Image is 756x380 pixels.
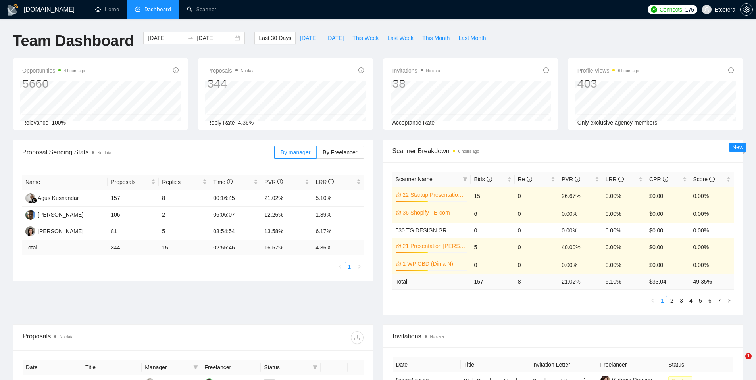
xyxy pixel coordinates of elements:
td: 21.02 % [558,274,602,289]
td: 0.00% [558,205,602,223]
span: 175 [685,5,694,14]
td: $0.00 [646,187,690,205]
td: 344 [108,240,159,255]
span: Score [693,176,715,182]
td: 5 [159,223,210,240]
span: No data [430,334,444,339]
td: Total [392,274,471,289]
li: 6 [705,296,715,305]
span: Last Month [458,34,486,42]
img: logo [6,4,19,16]
span: info-circle [527,177,532,182]
span: crown [396,210,401,215]
span: PVR [562,176,580,182]
span: filter [311,361,319,373]
div: 403 [577,76,639,91]
span: user [704,7,710,12]
span: swap-right [187,35,194,41]
button: Last Month [454,32,490,44]
li: 1 [345,262,354,271]
button: download [351,331,364,344]
div: 344 [207,76,254,91]
th: Status [665,357,733,372]
td: 0.00% [690,205,734,223]
span: Last 30 Days [259,34,291,42]
span: This Month [422,34,450,42]
th: Freelancer [597,357,666,372]
td: 0.00% [602,256,646,274]
a: 22 Startup Presentation ([PERSON_NAME]) [403,190,466,199]
td: 0 [471,223,514,238]
a: 21 Presentation [PERSON_NAME] [403,242,466,250]
a: 1 [345,262,354,271]
div: 38 [392,76,440,91]
span: Invitations [392,66,440,75]
div: 5660 [22,76,85,91]
img: upwork-logo.png [651,6,657,13]
div: Proposals [23,331,193,344]
td: 0.00% [602,223,646,238]
span: LRR [315,179,334,185]
td: 02:55:46 [210,240,261,255]
span: info-circle [328,179,334,184]
span: Scanner Breakdown [392,146,734,156]
span: Status [264,363,309,372]
td: 4.36 % [312,240,364,255]
button: [DATE] [322,32,348,44]
th: Date [393,357,461,372]
iframe: Intercom live chat [729,353,748,372]
a: AP[PERSON_NAME] [25,211,83,217]
th: Date [23,360,82,375]
td: 157 [108,190,159,207]
td: 5.10% [312,190,364,207]
li: 1 [658,296,667,305]
td: 40.00% [558,238,602,256]
span: 100% [52,119,66,126]
div: [PERSON_NAME] [38,210,83,219]
td: 1.89% [312,207,364,223]
td: 0.00% [690,187,734,205]
span: No data [241,69,255,73]
span: No data [426,69,440,73]
td: $0.00 [646,256,690,274]
span: 4.36% [238,119,254,126]
span: Replies [162,178,201,186]
button: right [724,296,734,305]
a: 5 [696,296,705,305]
span: Proposals [207,66,254,75]
td: 0.00% [690,238,734,256]
span: PVR [264,179,283,185]
span: info-circle [709,177,715,182]
td: 13.58% [261,223,312,240]
td: 0 [471,256,514,274]
td: 81 [108,223,159,240]
span: -- [438,119,441,126]
img: AK [25,193,35,203]
button: right [354,262,364,271]
span: By Freelancer [323,149,357,155]
span: info-circle [728,67,734,73]
button: This Month [418,32,454,44]
h1: Team Dashboard [13,32,134,50]
td: 0.00% [690,256,734,274]
span: to [187,35,194,41]
td: 0.00% [602,187,646,205]
span: left [338,264,342,269]
td: 0.00% [602,238,646,256]
span: 1 [745,353,752,359]
a: setting [740,6,753,13]
td: $0.00 [646,205,690,223]
td: 6.17% [312,223,364,240]
td: $0.00 [646,223,690,238]
time: 6 hours ago [618,69,639,73]
span: info-circle [487,177,492,182]
th: Invitation Letter [529,357,597,372]
button: left [335,262,345,271]
img: TT [25,226,35,236]
td: 0 [515,223,558,238]
a: 1 [658,296,667,305]
span: Proposals [111,178,150,186]
td: 0 [515,205,558,223]
span: info-circle [227,179,233,184]
a: AKAgus Kusnandar [25,194,79,201]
